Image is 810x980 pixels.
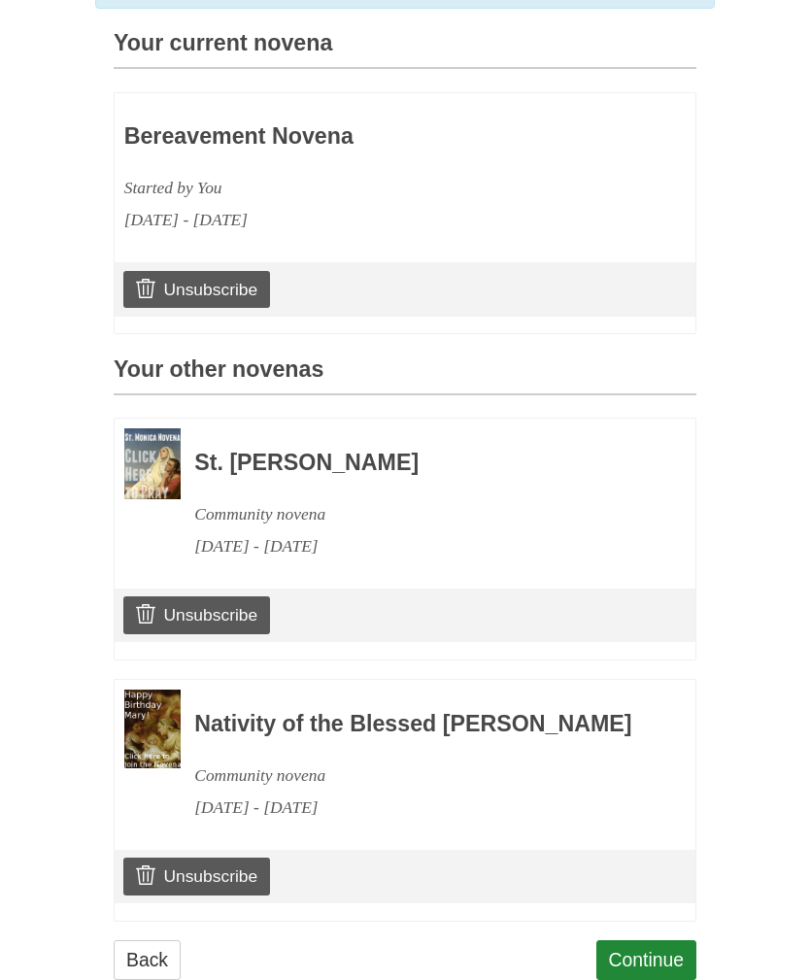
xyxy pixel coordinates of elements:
img: Novena image [124,428,181,499]
h3: Nativity of the Blessed [PERSON_NAME] [194,712,643,737]
div: [DATE] - [DATE] [194,530,643,562]
div: [DATE] - [DATE] [124,204,573,236]
a: Unsubscribe [123,858,270,895]
h3: Your current novena [114,31,696,69]
a: Continue [596,940,697,980]
div: Community novena [194,498,643,530]
a: Back [114,940,181,980]
a: Unsubscribe [123,596,270,633]
div: [DATE] - [DATE] [194,792,643,824]
a: Unsubscribe [123,271,270,308]
h3: St. [PERSON_NAME] [194,451,643,476]
div: Started by You [124,172,573,204]
img: Novena image [124,690,181,769]
h3: Bereavement Novena [124,124,573,150]
h3: Your other novenas [114,357,696,395]
div: Community novena [194,760,643,792]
